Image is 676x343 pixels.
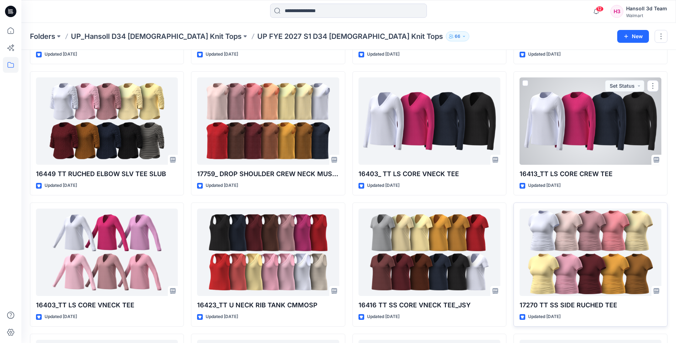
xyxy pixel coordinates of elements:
[45,51,77,58] p: Updated [DATE]
[528,51,561,58] p: Updated [DATE]
[358,300,500,310] p: 16416 TT SS CORE VNECK TEE_JSY
[367,182,399,189] p: Updated [DATE]
[446,31,469,41] button: 66
[36,169,178,179] p: 16449 TT RUCHED ELBOW SLV TEE SLUB
[36,209,178,296] a: 16403_TT LS CORE VNECK TEE
[206,313,238,321] p: Updated [DATE]
[358,209,500,296] a: 16416 TT SS CORE VNECK TEE_JSY
[520,169,661,179] p: 16413_TT LS CORE CREW TEE
[45,182,77,189] p: Updated [DATE]
[197,77,339,165] a: 17759_ DROP SHOULDER CREW NECK MUSCLE TEE JER
[528,182,561,189] p: Updated [DATE]
[626,13,667,18] div: Walmart
[520,77,661,165] a: 16413_TT LS CORE CREW TEE
[358,77,500,165] a: 16403_ TT LS CORE VNECK TEE
[36,77,178,165] a: 16449 TT RUCHED ELBOW SLV TEE SLUB
[30,31,55,41] a: Folders
[206,51,238,58] p: Updated [DATE]
[71,31,242,41] a: UP_Hansoll D34 [DEMOGRAPHIC_DATA] Knit Tops
[520,300,661,310] p: 17270 TT SS SIDE RUCHED TEE
[528,313,561,321] p: Updated [DATE]
[197,169,339,179] p: 17759_ DROP SHOULDER CREW NECK MUSCLE TEE JER
[197,300,339,310] p: 16423_TT U NECK RIB TANK CMMOSP
[596,6,604,12] span: 12
[520,209,661,296] a: 17270 TT SS SIDE RUCHED TEE
[257,31,443,41] p: UP FYE 2027 S1 D34 [DEMOGRAPHIC_DATA] Knit Tops
[455,32,460,40] p: 66
[197,209,339,296] a: 16423_TT U NECK RIB TANK CMMOSP
[45,313,77,321] p: Updated [DATE]
[36,300,178,310] p: 16403_TT LS CORE VNECK TEE
[626,4,667,13] div: Hansoll 3d Team
[206,182,238,189] p: Updated [DATE]
[617,30,649,43] button: New
[367,313,399,321] p: Updated [DATE]
[358,169,500,179] p: 16403_ TT LS CORE VNECK TEE
[610,5,623,18] div: H3
[367,51,399,58] p: Updated [DATE]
